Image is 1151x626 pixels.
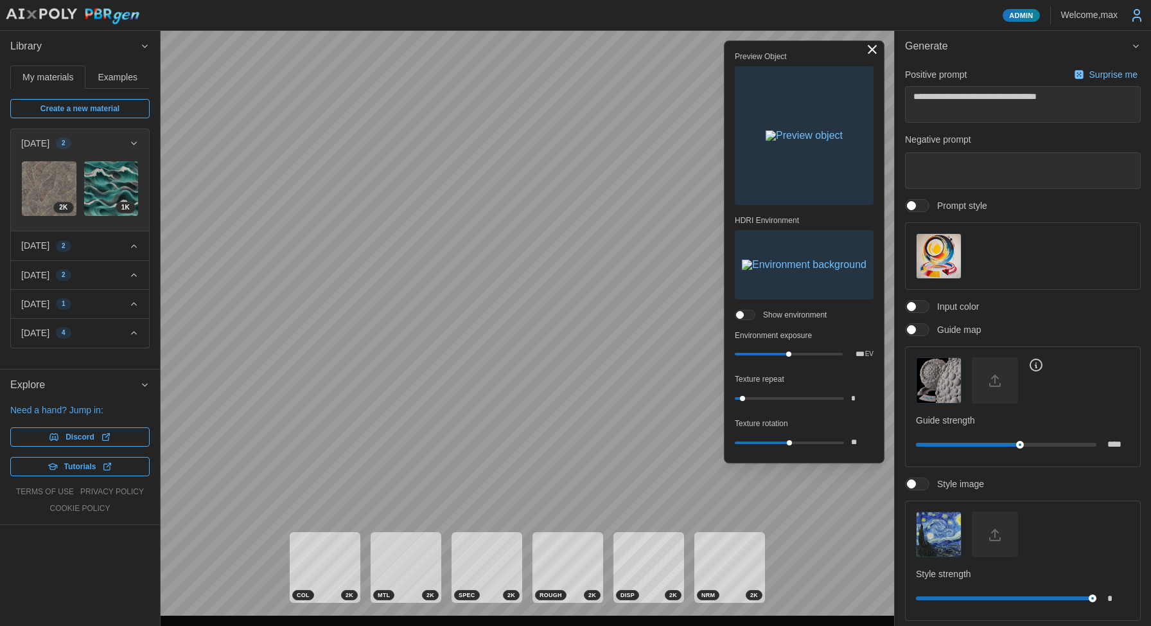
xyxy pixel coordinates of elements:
span: 2 K [59,202,67,213]
a: terms of use [16,487,74,497]
img: Style image [917,512,961,557]
span: 2 [62,138,66,148]
button: Toggle viewport controls [863,40,881,58]
a: privacy policy [80,487,144,497]
span: 2 K [507,591,515,600]
button: [DATE]2 [11,261,149,289]
p: [DATE] [21,239,49,252]
span: 2 [62,270,66,280]
p: EV [865,351,874,357]
p: Surprise me [1089,68,1140,81]
p: [DATE] [21,326,49,339]
a: J2Z98CDFIbKa39x4siLi2K [21,161,77,217]
button: Guide map [916,357,962,403]
span: Explore [10,370,140,401]
span: Generate [905,31,1131,62]
span: SPEC [459,591,475,600]
span: 1 K [121,202,130,213]
span: Style image [929,478,984,490]
img: kKo0A346ErRXxwQTjVH2 [84,161,139,216]
div: [DATE]2 [11,157,149,231]
button: [DATE]1 [11,290,149,318]
button: Prompt style [916,233,962,279]
span: Library [10,31,140,62]
p: Negative prompt [905,133,1141,146]
span: 1 [62,299,66,309]
span: DISP [620,591,635,600]
button: Style image [916,512,962,557]
span: NRM [701,591,715,600]
a: Discord [10,427,150,447]
span: 2 [62,241,66,251]
button: Environment background [735,230,874,300]
span: Examples [98,73,137,82]
p: Need a hand? Jump in: [10,404,150,416]
button: [DATE]2 [11,129,149,157]
p: [DATE] [21,298,49,310]
img: J2Z98CDFIbKa39x4siLi [22,161,76,216]
p: Preview Object [735,51,874,62]
img: AIxPoly PBRgen [5,8,140,25]
p: Environment exposure [735,330,874,341]
p: [DATE] [21,269,49,282]
span: 2 K [426,591,434,600]
p: Welcome, max [1061,8,1118,21]
span: Show environment [755,310,827,320]
p: Positive prompt [905,68,967,81]
p: Style strength [916,568,1130,580]
span: 2 K [346,591,353,600]
img: Prompt style [917,234,961,278]
span: Admin [1009,10,1033,21]
p: Texture repeat [735,374,874,385]
a: kKo0A346ErRXxwQTjVH21K [83,161,139,217]
button: Preview object [735,66,874,205]
span: 2 K [588,591,596,600]
button: Surprise me [1071,66,1141,84]
span: Guide map [929,323,981,336]
p: Guide strength [916,414,1130,427]
span: 2 K [750,591,758,600]
span: MTL [378,591,390,600]
p: HDRI Environment [735,215,874,226]
button: [DATE]4 [11,319,149,347]
img: Preview object [766,130,843,141]
img: Environment background [742,260,866,270]
span: Discord [66,428,94,446]
a: Create a new material [10,99,150,118]
p: Texture rotation [735,418,874,429]
span: 4 [62,328,66,338]
span: Input color [929,300,979,313]
span: My materials [22,73,73,82]
span: COL [297,591,310,600]
span: Create a new material [40,100,119,118]
span: 2 K [669,591,677,600]
span: Tutorials [64,458,96,476]
button: [DATE]2 [11,231,149,260]
button: Generate [895,31,1151,62]
span: ROUGH [540,591,562,600]
a: Tutorials [10,457,150,476]
p: [DATE] [21,137,49,150]
a: cookie policy [49,503,110,514]
img: Guide map [917,358,961,402]
span: Prompt style [929,199,987,212]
